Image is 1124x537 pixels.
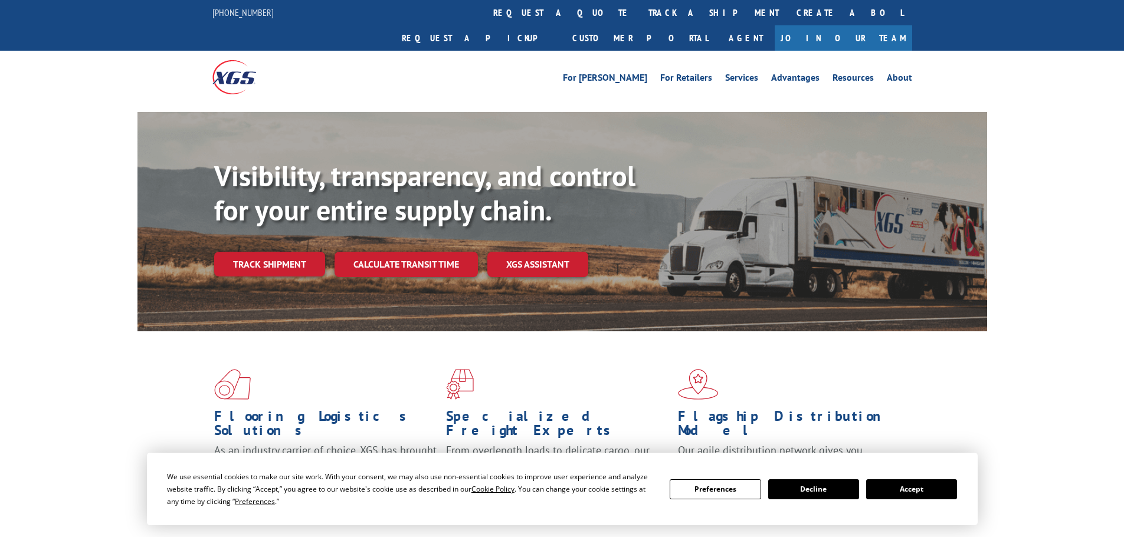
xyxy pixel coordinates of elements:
[167,470,656,508] div: We use essential cookies to make our site work. With your consent, we may also use non-essential ...
[563,73,647,86] a: For [PERSON_NAME]
[771,73,820,86] a: Advantages
[833,73,874,86] a: Resources
[214,409,437,443] h1: Flooring Logistics Solutions
[471,484,515,494] span: Cookie Policy
[446,369,474,400] img: xgs-icon-focused-on-flooring-red
[678,443,895,471] span: Our agile distribution network gives you nationwide inventory management on demand.
[214,369,251,400] img: xgs-icon-total-supply-chain-intelligence-red
[670,479,761,499] button: Preferences
[214,252,325,276] a: Track shipment
[214,443,437,485] span: As an industry carrier of choice, XGS has brought innovation and dedication to flooring logistics...
[866,479,957,499] button: Accept
[775,25,912,51] a: Join Our Team
[678,369,719,400] img: xgs-icon-flagship-distribution-model-red
[725,73,758,86] a: Services
[214,157,635,228] b: Visibility, transparency, and control for your entire supply chain.
[335,252,478,277] a: Calculate transit time
[212,6,274,18] a: [PHONE_NUMBER]
[487,252,588,277] a: XGS ASSISTANT
[768,479,859,499] button: Decline
[446,409,669,443] h1: Specialized Freight Experts
[717,25,775,51] a: Agent
[446,443,669,496] p: From overlength loads to delicate cargo, our experienced staff knows the best way to move your fr...
[887,73,912,86] a: About
[235,496,275,506] span: Preferences
[660,73,712,86] a: For Retailers
[393,25,563,51] a: Request a pickup
[147,453,978,525] div: Cookie Consent Prompt
[678,409,901,443] h1: Flagship Distribution Model
[563,25,717,51] a: Customer Portal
